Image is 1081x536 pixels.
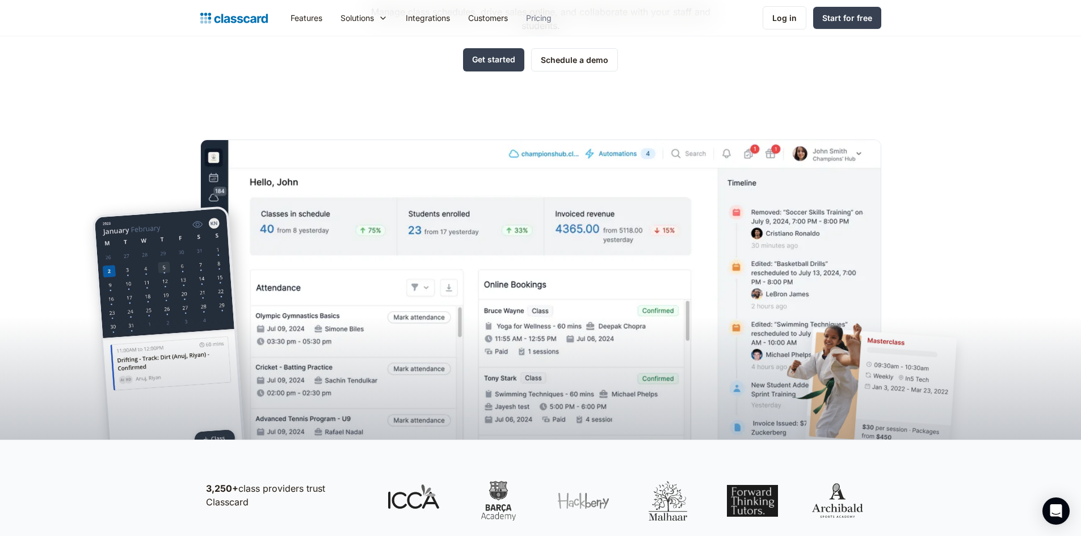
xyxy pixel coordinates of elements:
[822,12,872,24] div: Start for free
[200,10,268,26] a: home
[763,6,806,29] a: Log in
[397,5,459,31] a: Integrations
[459,5,517,31] a: Customers
[1042,497,1070,525] div: Open Intercom Messenger
[281,5,331,31] a: Features
[331,5,397,31] div: Solutions
[206,483,238,494] strong: 3,250+
[813,7,881,29] a: Start for free
[340,12,374,24] div: Solutions
[206,482,365,509] p: class providers trust Classcard
[463,48,524,71] a: Get started
[772,12,797,24] div: Log in
[531,48,618,71] a: Schedule a demo
[517,5,561,31] a: Pricing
